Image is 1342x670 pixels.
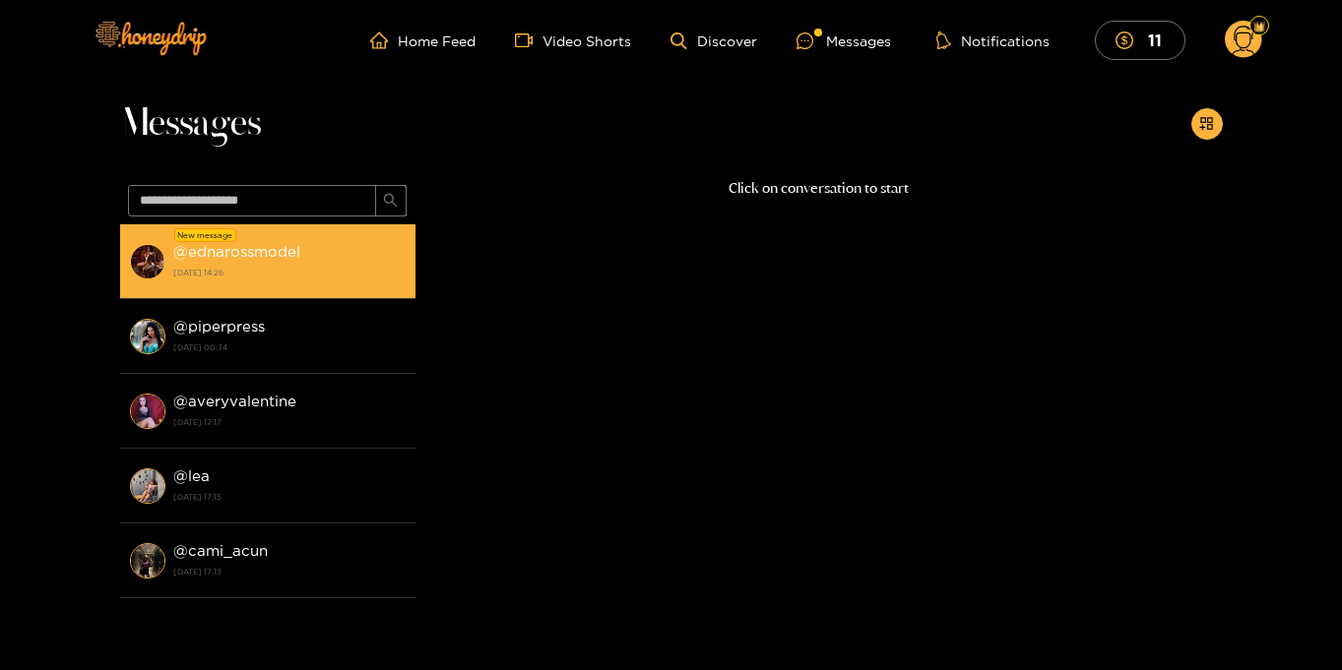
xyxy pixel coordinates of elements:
strong: @ cami_acun [173,542,268,559]
span: appstore-add [1199,116,1214,133]
button: Notifications [930,30,1055,50]
button: appstore-add [1191,108,1223,140]
img: conversation [130,244,165,279]
mark: 11 [1145,30,1165,50]
div: New message [174,228,236,242]
strong: [DATE] 17:13 [173,563,406,580]
strong: [DATE] 17:17 [173,413,406,431]
strong: [DATE] 00:34 [173,338,406,356]
button: 11 [1095,21,1185,59]
span: dollar [1116,31,1143,49]
strong: @ lea [173,467,210,484]
button: search [375,185,407,216]
img: conversation [130,543,165,579]
div: Messages [797,30,891,52]
span: search [383,193,398,210]
a: Home Feed [370,31,476,49]
img: conversation [130,468,165,504]
span: Messages [120,100,261,148]
strong: [DATE] 14:26 [173,264,406,281]
p: Click on conversation to start [415,177,1223,200]
span: video-camera [515,31,543,49]
strong: @ ednarossmodel [173,243,300,260]
a: Video Shorts [515,31,631,49]
strong: @ averyvalentine [173,393,296,409]
img: Fan Level [1253,21,1265,32]
img: conversation [130,319,165,354]
a: Discover [671,32,756,49]
span: home [370,31,398,49]
strong: @ piperpress [173,318,265,335]
img: conversation [130,394,165,429]
strong: [DATE] 17:15 [173,488,406,506]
